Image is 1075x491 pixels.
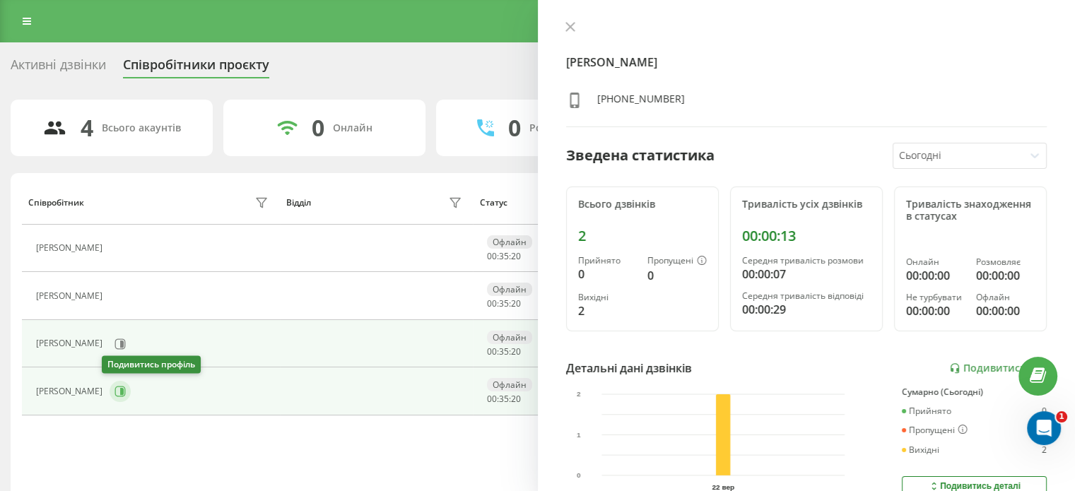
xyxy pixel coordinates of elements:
[647,267,707,284] div: 0
[976,267,1035,284] div: 00:00:00
[312,114,324,141] div: 0
[902,445,939,455] div: Вихідні
[566,54,1047,71] h4: [PERSON_NAME]
[499,297,509,309] span: 35
[487,297,497,309] span: 00
[902,387,1047,397] div: Сумарно (Сьогодні)
[36,291,106,301] div: [PERSON_NAME]
[578,292,636,302] div: Вихідні
[1056,411,1067,422] span: 1
[577,431,581,439] text: 1
[578,227,707,244] div: 2
[742,301,871,318] div: 00:00:29
[511,345,521,357] span: 20
[597,92,685,112] div: [PHONE_NUMBER]
[487,347,521,357] div: : :
[742,291,871,301] div: Середня тривалість відповіді
[949,362,1047,374] a: Подивитись звіт
[36,243,106,253] div: [PERSON_NAME]
[28,198,84,208] div: Співробітник
[578,256,636,266] div: Прийнято
[742,227,871,244] div: 00:00:13
[906,292,965,302] div: Не турбувати
[511,393,521,405] span: 20
[577,391,581,398] text: 2
[487,252,521,261] div: : :
[902,406,951,416] div: Прийнято
[487,331,532,344] div: Офлайн
[36,338,106,348] div: [PERSON_NAME]
[123,57,269,79] div: Співробітники проєкту
[578,266,636,283] div: 0
[511,250,521,262] span: 20
[508,114,521,141] div: 0
[1042,406,1047,416] div: 0
[487,393,497,405] span: 00
[499,345,509,357] span: 35
[102,122,181,134] div: Всього акаунтів
[578,302,636,319] div: 2
[742,199,871,211] div: Тривалість усіх дзвінків
[906,199,1035,223] div: Тривалість знаходження в статусах
[333,122,372,134] div: Онлайн
[529,122,598,134] div: Розмовляють
[487,345,497,357] span: 00
[1042,445,1047,455] div: 2
[102,356,201,374] div: Подивитись профіль
[976,257,1035,267] div: Розмовляє
[577,472,581,480] text: 0
[487,299,521,309] div: : :
[499,393,509,405] span: 35
[511,297,521,309] span: 20
[480,198,507,208] div: Статус
[487,283,532,296] div: Офлайн
[487,235,532,249] div: Офлайн
[712,483,734,491] text: 22 вер
[487,394,521,404] div: : :
[36,386,106,396] div: [PERSON_NAME]
[499,250,509,262] span: 35
[906,302,965,319] div: 00:00:00
[1027,411,1061,445] iframe: Intercom live chat
[81,114,93,141] div: 4
[566,145,715,166] div: Зведена статистика
[566,360,692,377] div: Детальні дані дзвінків
[487,250,497,262] span: 00
[487,378,532,391] div: Офлайн
[906,267,965,284] div: 00:00:00
[578,199,707,211] div: Всього дзвінків
[902,425,968,436] div: Пропущені
[286,198,311,208] div: Відділ
[906,257,965,267] div: Онлайн
[647,256,707,267] div: Пропущені
[976,292,1035,302] div: Офлайн
[976,302,1035,319] div: 00:00:00
[11,57,106,79] div: Активні дзвінки
[742,256,871,266] div: Середня тривалість розмови
[742,266,871,283] div: 00:00:07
